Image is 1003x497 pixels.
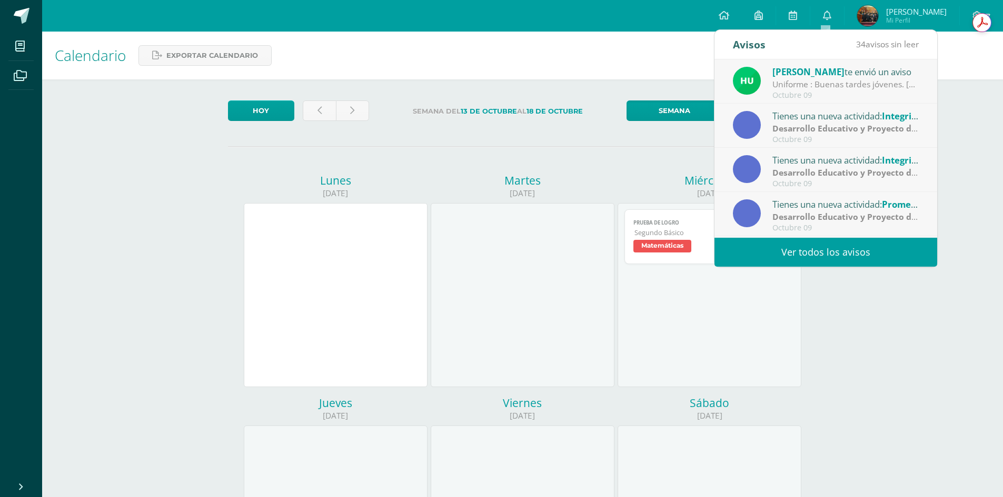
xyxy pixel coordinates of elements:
div: Lunes [244,173,428,188]
span: Exportar calendario [166,46,258,65]
a: Hoy [228,100,294,121]
div: te envió un aviso [772,65,919,78]
a: Semana [627,100,722,121]
div: Sábado [618,395,801,410]
div: Uniforme : Buenas tardes jóvenes. Mañana deberán presentarse de uniforme de diario. (gris) Saludo... [772,78,919,90]
div: Martes [431,173,614,188]
span: Promedio de unidad [882,198,971,210]
div: Miércoles [618,173,801,188]
span: avisos sin leer [856,38,919,50]
div: | Zona [772,167,919,179]
div: Octubre 09 [772,135,919,144]
div: Tienes una nueva actividad: [772,109,919,123]
span: Segundo Básico [634,228,787,237]
img: e744eab4e9a2977e55b4d219b8c4fb30.png [857,5,878,26]
span: Matemáticas [633,240,691,252]
div: Jueves [244,395,428,410]
div: | Zona [772,123,919,135]
div: [DATE] [431,188,614,199]
div: Tienes una nueva actividad: [772,197,919,211]
label: Semana del al [378,100,618,122]
div: [DATE] [244,410,428,421]
strong: Desarrollo Educativo y Proyecto de Vida [772,167,936,178]
strong: Desarrollo Educativo y Proyecto de Vida [772,211,936,222]
div: Viernes [431,395,614,410]
span: Integridad [882,154,928,166]
strong: Desarrollo Educativo y Proyecto de Vida [772,123,936,134]
a: Ver todos los avisos [714,238,937,267]
div: Octubre 09 [772,91,919,100]
span: Mi Perfil [886,16,947,25]
div: Avisos [733,30,766,59]
div: | Zona [772,211,919,223]
div: [DATE] [618,188,801,199]
div: Tienes una nueva actividad: [772,153,919,167]
a: Prueba de logroSegundo BásicoMatemáticas [624,209,796,264]
strong: 18 de Octubre [527,107,583,115]
div: Octubre 09 [772,224,919,232]
span: Prueba de logro [633,219,787,226]
img: fd23069c3bd5c8dde97a66a86ce78287.png [733,67,761,95]
div: [DATE] [244,188,428,199]
div: [DATE] [431,410,614,421]
div: [DATE] [618,410,801,421]
strong: 13 de Octubre [461,107,517,115]
span: 34 [856,38,866,50]
a: Exportar calendario [138,45,272,66]
span: Calendario [55,45,126,65]
div: Octubre 09 [772,179,919,188]
span: Integridad [882,110,928,122]
span: [PERSON_NAME] [886,6,947,17]
span: [PERSON_NAME] [772,66,845,78]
